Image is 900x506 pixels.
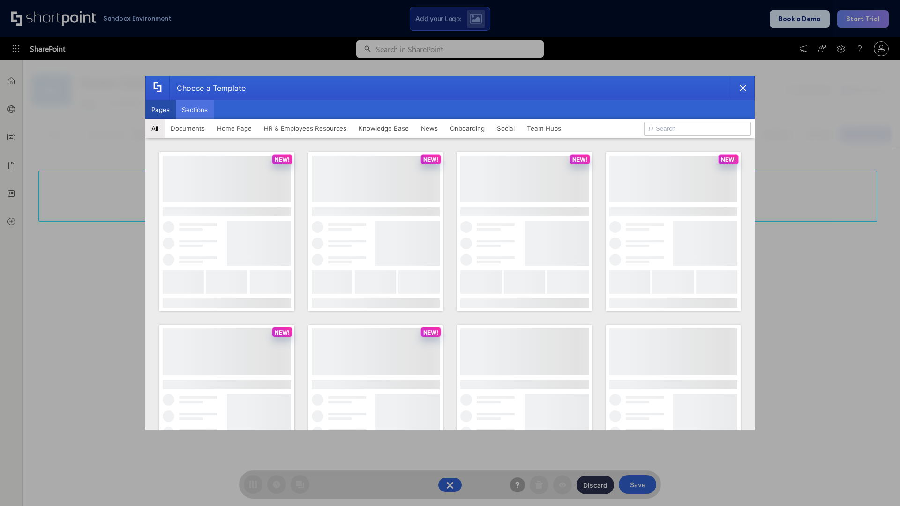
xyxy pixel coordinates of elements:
[721,156,736,163] p: NEW!
[444,119,491,138] button: Onboarding
[275,329,290,336] p: NEW!
[423,156,438,163] p: NEW!
[169,76,246,100] div: Choose a Template
[423,329,438,336] p: NEW!
[145,119,165,138] button: All
[415,119,444,138] button: News
[853,461,900,506] iframe: Chat Widget
[572,156,587,163] p: NEW!
[165,119,211,138] button: Documents
[145,76,755,430] div: template selector
[491,119,521,138] button: Social
[352,119,415,138] button: Knowledge Base
[275,156,290,163] p: NEW!
[176,100,214,119] button: Sections
[211,119,258,138] button: Home Page
[145,100,176,119] button: Pages
[521,119,567,138] button: Team Hubs
[644,122,751,136] input: Search
[258,119,352,138] button: HR & Employees Resources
